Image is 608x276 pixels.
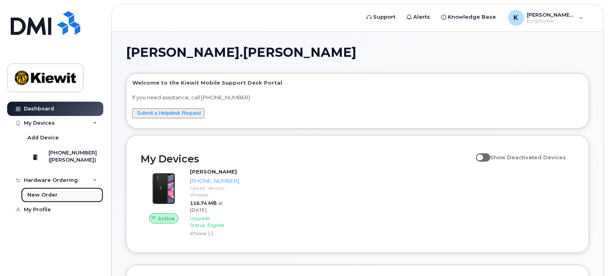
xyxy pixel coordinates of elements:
[141,168,242,238] a: Active[PERSON_NAME][PHONE_NUMBER]Carrier: Verizon Wireless116.74 MBat [DATE]Upgrade Status:Eligib...
[190,200,223,213] span: at [DATE]
[132,94,583,101] p: If you need assistance, call [PHONE_NUMBER]
[141,153,472,165] h2: My Devices
[190,230,239,237] div: iPhone 11
[126,46,356,58] span: [PERSON_NAME].[PERSON_NAME]
[147,172,180,205] img: iPhone_11.jpg
[190,200,217,206] span: 116.74 MB
[207,222,224,228] span: Eligible
[158,215,175,222] span: Active
[137,110,201,116] a: Submit a Helpdesk Request
[190,215,209,228] span: Upgrade Status:
[490,154,566,160] span: Show Deactivated Devices
[573,241,602,270] iframe: Messenger Launcher
[190,185,239,198] div: Carrier: Verizon Wireless
[132,79,583,87] p: Welcome to the Kiewit Mobile Support Desk Portal
[476,150,482,156] input: Show Deactivated Devices
[132,108,204,118] button: Submit a Helpdesk Request
[190,168,237,175] strong: [PERSON_NAME]
[190,177,239,185] div: [PHONE_NUMBER]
